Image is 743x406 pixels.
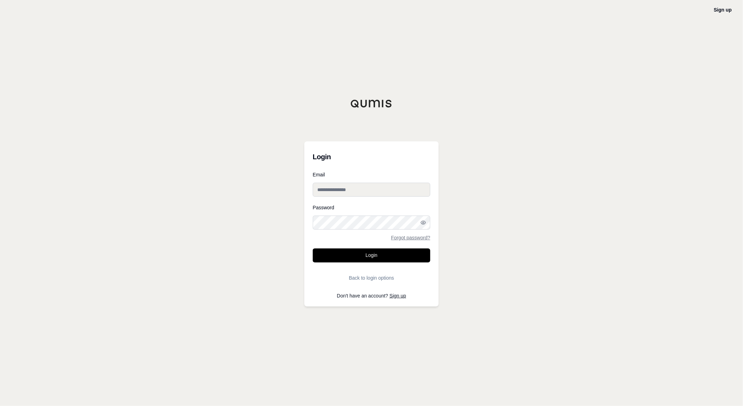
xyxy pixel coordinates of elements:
a: Sign up [714,7,732,13]
button: Back to login options [313,271,430,285]
img: Qumis [351,99,392,108]
label: Password [313,205,430,210]
a: Sign up [390,293,406,299]
h3: Login [313,150,430,164]
a: Forgot password? [391,235,430,240]
button: Login [313,248,430,262]
p: Don't have an account? [313,293,430,298]
label: Email [313,172,430,177]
